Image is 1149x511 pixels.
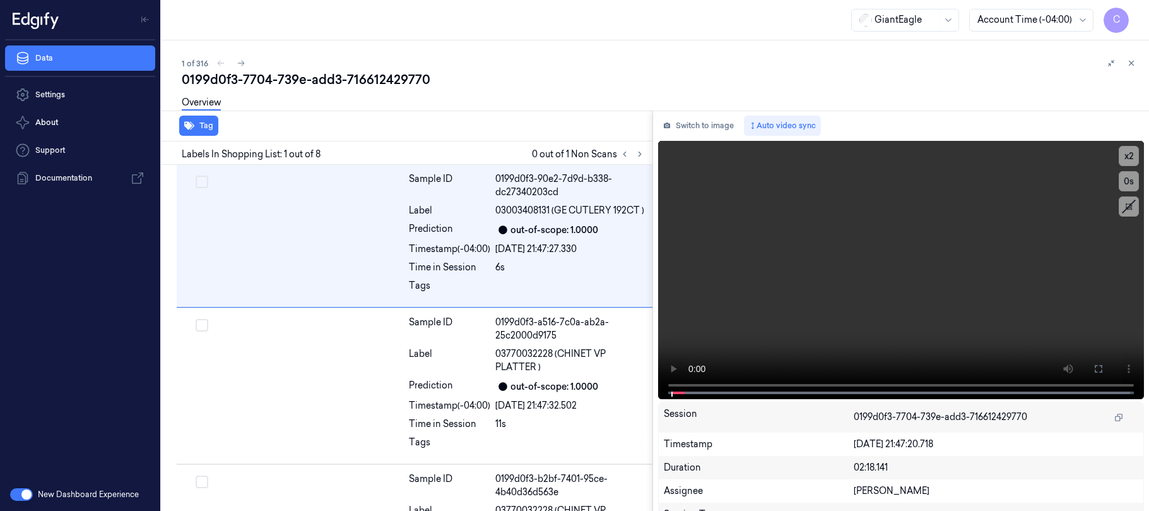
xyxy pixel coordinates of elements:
[182,96,221,111] a: Overview
[495,316,645,342] div: 0199d0f3-a516-7c0a-ab2a-25c2000d9175
[532,147,647,162] span: 0 out of 1 Non Scans
[664,461,854,474] div: Duration
[1119,171,1139,191] button: 0s
[409,347,490,374] div: Label
[182,71,1139,88] div: 0199d0f3-7704-739e-add3-716612429770
[409,222,490,237] div: Prediction
[664,484,854,498] div: Assignee
[409,261,490,274] div: Time in Session
[409,418,490,431] div: Time in Session
[495,399,645,412] div: [DATE] 21:47:32.502
[854,411,1027,424] span: 0199d0f3-7704-739e-add3-716612429770
[409,472,490,499] div: Sample ID
[5,138,155,163] a: Support
[658,116,739,136] button: Switch to image
[854,438,1138,451] div: [DATE] 21:47:20.718
[495,243,645,256] div: [DATE] 21:47:27.330
[5,110,155,135] button: About
[495,172,645,199] div: 0199d0f3-90e2-7d9d-b338-dc27340203cd
[495,204,644,217] span: 03003408131 (GE CUTLERY 192CT )
[854,461,1138,474] div: 02:18.141
[510,380,598,394] div: out-of-scope: 1.0000
[744,116,821,136] button: Auto video sync
[495,347,645,374] span: 03770032228 (CHINET VP PLATTER )
[495,472,645,499] div: 0199d0f3-b2bf-7401-95ce-4b40d36d563e
[409,399,490,412] div: Timestamp (-04:00)
[510,224,598,237] div: out-of-scope: 1.0000
[495,261,645,274] div: 6s
[409,279,490,299] div: Tags
[664,438,854,451] div: Timestamp
[196,476,208,488] button: Select row
[196,176,208,188] button: Select row
[854,484,1138,498] div: [PERSON_NAME]
[409,379,490,394] div: Prediction
[179,116,218,136] button: Tag
[409,204,490,217] div: Label
[5,82,155,107] a: Settings
[409,436,490,456] div: Tags
[409,172,490,199] div: Sample ID
[5,45,155,71] a: Data
[495,418,645,431] div: 11s
[196,319,208,332] button: Select row
[135,9,155,30] button: Toggle Navigation
[1104,8,1129,33] button: C
[182,148,321,161] span: Labels In Shopping List: 1 out of 8
[182,58,208,69] span: 1 of 316
[664,407,854,428] div: Session
[409,316,490,342] div: Sample ID
[409,243,490,256] div: Timestamp (-04:00)
[1119,146,1139,166] button: x2
[5,165,155,191] a: Documentation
